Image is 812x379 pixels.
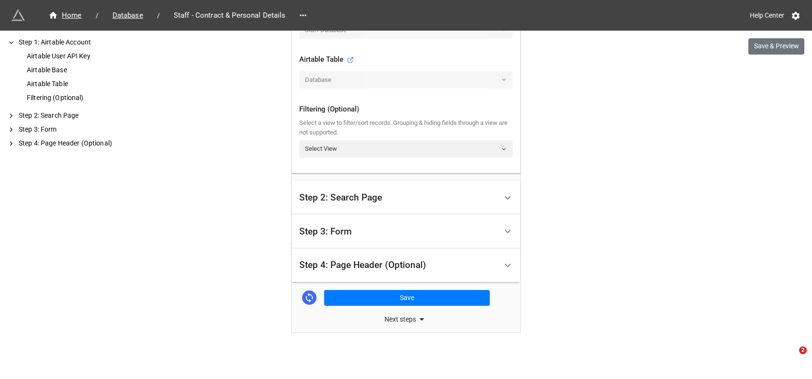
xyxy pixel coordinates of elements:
a: Help Center [743,7,791,24]
div: Next steps [292,313,520,325]
iframe: Intercom live chat [779,346,802,369]
div: Step 3: Form [292,214,520,248]
a: Sync Base Structure [302,290,316,305]
li: / [157,11,160,21]
div: Airtable User API Key [25,51,153,61]
button: Save & Preview [748,38,804,55]
a: Database [102,10,153,21]
div: Step 4: Page Header (Optional) [17,138,153,148]
div: Airtable Table [25,79,153,89]
span: Staff - Contract & Personal Details [168,10,292,21]
div: Step 3: Form [17,124,153,134]
div: Airtable Table [299,54,354,66]
div: Home [48,10,82,21]
div: Step 4: Page Header (Optional) [299,260,426,270]
div: Step 4: Page Header (Optional) [292,248,520,282]
div: Filtering (Optional) [299,104,513,115]
div: Filtering (Optional) [25,93,153,103]
img: miniextensions-icon.73ae0678.png [11,9,25,22]
button: Save [324,290,490,306]
a: Home [38,10,92,21]
div: Step 3: Form [299,227,352,236]
div: Select a view to filter/sort records. Grouping & hiding fields through a view are not supported. [299,118,513,138]
div: Step 2: Search Page [292,181,520,215]
span: Database [107,10,149,21]
nav: breadcrumb [38,10,295,21]
div: Step 2: Search Page [299,193,382,202]
div: Step 2: Search Page [17,111,153,121]
a: Select View [299,140,513,157]
div: Step 1: Airtable Account [17,37,153,47]
div: Airtable Base [25,65,153,75]
span: 2 [799,346,807,354]
li: / [96,11,99,21]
